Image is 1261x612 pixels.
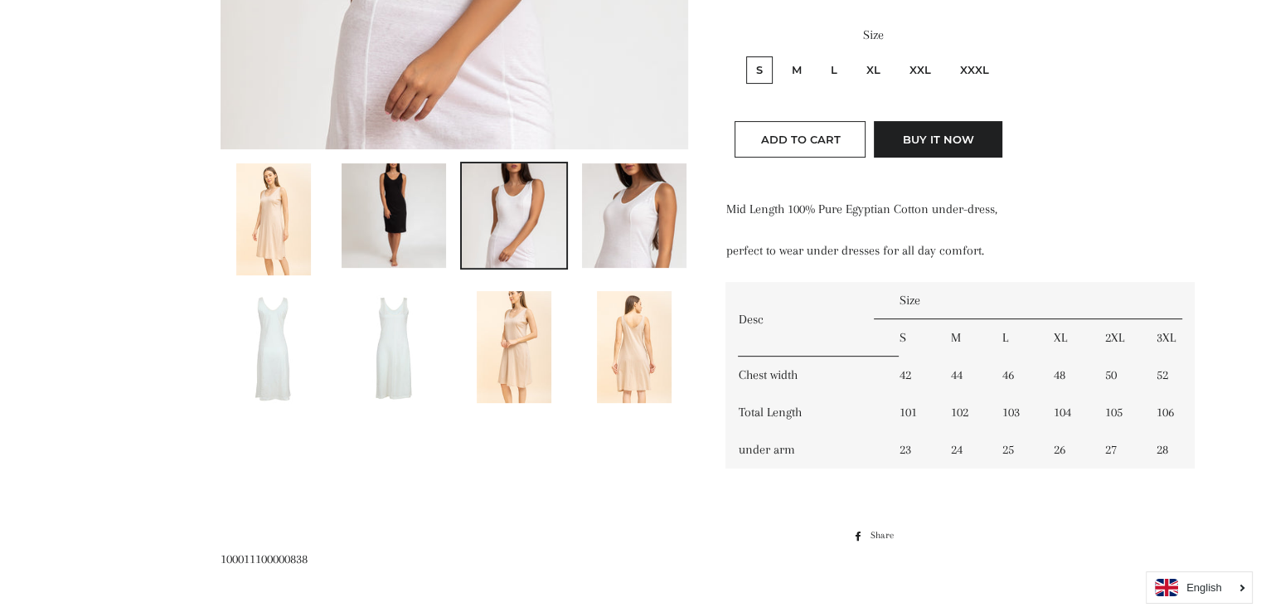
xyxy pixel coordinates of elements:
img: Load image into Gallery viewer, Front View [236,291,311,403]
img: Load image into Gallery viewer, Back View [356,291,431,403]
label: XXXL [950,56,999,84]
label: Size [725,25,1020,46]
td: 50 [1092,357,1143,394]
span: 100011100000838 [221,551,308,566]
td: 25 [989,431,1040,469]
td: 101 [886,394,938,431]
a: English [1155,579,1244,596]
td: under arm [725,431,886,469]
td: 102 [938,394,989,431]
td: 44 [938,357,989,394]
td: Chest width [725,357,886,394]
td: Desc [725,282,886,357]
td: Total Length [725,394,886,431]
td: 42 [886,357,938,394]
td: S [886,319,938,357]
i: English [1186,582,1222,593]
td: 24 [938,431,989,469]
img: Load image into Gallery viewer, Womens&#39; mid length Cami Dress [342,163,446,268]
button: Add to Cart [735,121,866,158]
td: L [989,319,1040,357]
p: perfect to wear under dresses for all day comfort. [725,240,1020,261]
label: XL [856,56,890,84]
img: Load image into Gallery viewer, Womens&#39; mid length Cami Dress [236,163,311,275]
td: 104 [1040,394,1092,431]
img: Load image into Gallery viewer, Womens&#39; mid length Cami Dress [582,163,686,268]
td: 52 [1143,357,1195,394]
img: Load image into Gallery viewer, Womens&#39; mid length Cami Dress [597,291,672,403]
label: XXL [900,56,941,84]
td: 103 [989,394,1040,431]
td: 48 [1040,357,1092,394]
img: Load image into Gallery viewer, Womens&#39; mid length Cami Dress [462,163,566,268]
img: Load image into Gallery viewer, Womens&#39; mid length Cami Dress [477,291,551,403]
label: M [782,56,812,84]
label: S [746,56,773,84]
span: Share [870,527,901,545]
button: Buy it now [874,121,1002,158]
td: Size [886,282,1195,319]
td: 3XL [1143,319,1195,357]
label: L [821,56,847,84]
td: 46 [989,357,1040,394]
p: Mid Length 100% Pure Egyptian Cotton under-dress, [725,199,1020,220]
span: Add to Cart [760,133,840,146]
td: 28 [1143,431,1195,469]
td: 23 [886,431,938,469]
td: 27 [1092,431,1143,469]
td: 106 [1143,394,1195,431]
td: 26 [1040,431,1092,469]
td: XL [1040,319,1092,357]
td: M [938,319,989,357]
td: 2XL [1092,319,1143,357]
td: 105 [1092,394,1143,431]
